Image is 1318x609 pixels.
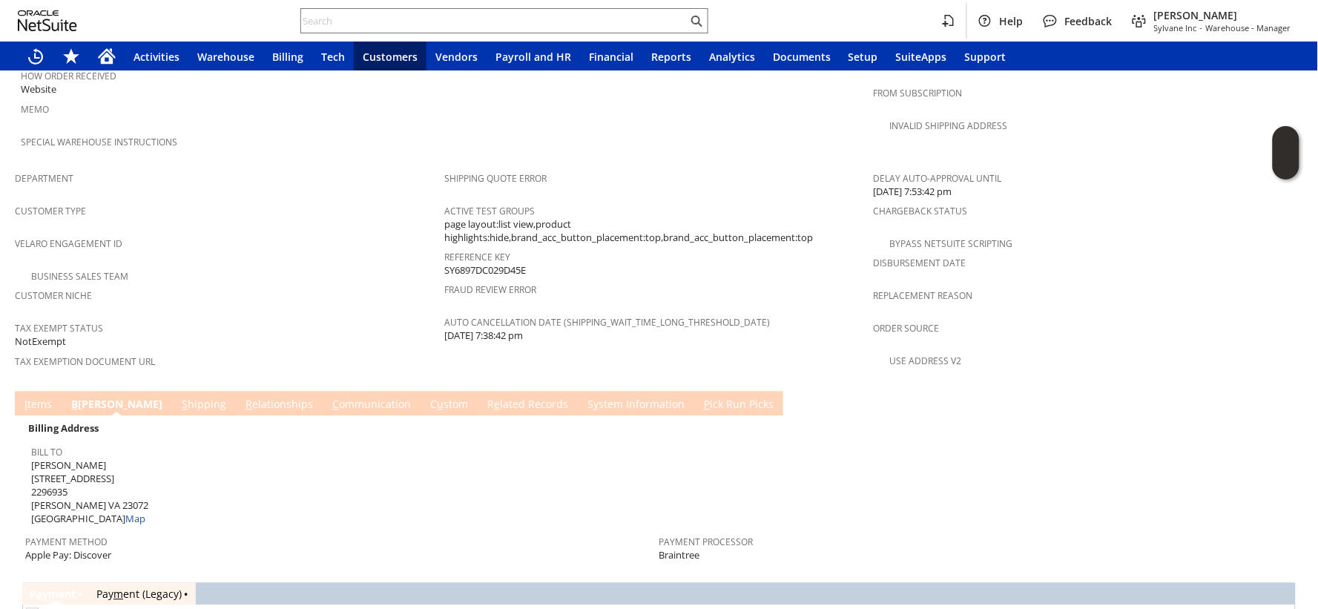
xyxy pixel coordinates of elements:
span: Apple Pay: Discover [25,549,111,563]
a: Tax Exempt Status [15,323,103,335]
span: Financial [589,50,633,64]
a: Invalid Shipping Address [890,120,1008,133]
a: Related Records [484,398,572,414]
span: Documents [773,50,831,64]
span: R [246,398,252,412]
a: Home [89,42,125,71]
a: Items [21,398,56,414]
a: B[PERSON_NAME] [67,398,166,414]
a: Pick Run Picks [700,398,777,414]
span: Billing [272,50,303,64]
span: SY6897DC029D45E [444,264,526,278]
a: Velaro Engagement ID [15,238,122,251]
span: I [24,398,27,412]
a: Support [956,42,1015,71]
a: Special Warehouse Instructions [21,136,177,149]
span: S [182,398,188,412]
a: Custom [426,398,472,414]
a: Memo [21,104,49,116]
a: Customers [354,42,426,71]
span: Support [965,50,1006,64]
span: Tech [321,50,345,64]
span: Oracle Guided Learning Widget. To move around, please hold and drag [1273,154,1299,180]
span: Reports [651,50,691,64]
svg: Search [688,12,705,30]
a: Chargeback Status [874,205,968,218]
span: - [1200,22,1203,33]
a: Tax Exemption Document URL [15,356,155,369]
a: Payment Processor [659,536,754,549]
span: P [704,398,710,412]
a: Shipping [178,398,230,414]
span: u [437,398,444,412]
a: Delay Auto-Approval Until [874,173,1002,185]
a: Vendors [426,42,487,71]
span: [PERSON_NAME] [1154,8,1291,22]
a: Billing [263,42,312,71]
a: Documents [764,42,840,71]
a: Map [125,513,145,526]
a: Business Sales Team [31,271,128,283]
input: Search [301,12,688,30]
a: Fraud Review Error [444,284,536,297]
svg: Shortcuts [62,47,80,65]
span: [DATE] 7:38:42 pm [444,329,523,343]
span: Analytics [709,50,755,64]
a: Recent Records [18,42,53,71]
a: Disbursement Date [874,257,966,270]
a: Analytics [700,42,764,71]
a: SuiteApps [887,42,956,71]
a: Financial [580,42,642,71]
span: e [494,398,500,412]
a: Active Test Groups [444,205,535,218]
span: C [332,398,339,412]
a: Payroll and HR [487,42,580,71]
span: page layout:list view,product highlights:hide,brand_acc_button_placement:top,brand_acc_button_pla... [444,218,866,246]
a: Customer Type [15,205,86,218]
a: Warehouse [188,42,263,71]
span: Help [1000,14,1024,28]
span: a [36,587,42,602]
a: Tech [312,42,354,71]
span: y [593,398,599,412]
svg: Recent Records [27,47,45,65]
a: Unrolled view on [1276,395,1294,412]
svg: Home [98,47,116,65]
span: [DATE] 7:53:42 pm [874,185,952,200]
div: Shortcuts [53,42,89,71]
span: Vendors [435,50,478,64]
a: How Order Received [21,70,116,83]
a: Bypass NetSuite Scripting [890,238,1013,251]
a: Auto Cancellation Date (shipping_wait_time_long_threshold_date) [444,317,770,329]
span: [PERSON_NAME] [STREET_ADDRESS] 2296935 [PERSON_NAME] VA 23072 [GEOGRAPHIC_DATA] [31,459,148,527]
a: Reports [642,42,700,71]
span: Warehouse - Manager [1206,22,1291,33]
span: Activities [134,50,179,64]
a: From Subscription [874,88,963,100]
a: Payment Method [25,536,108,549]
span: Setup [849,50,878,64]
div: Billing Address [25,419,653,438]
span: SuiteApps [896,50,947,64]
a: System Information [584,398,688,414]
a: Setup [840,42,887,71]
span: Warehouse [197,50,254,64]
a: Shipping Quote Error [444,173,547,185]
a: Customer Niche [15,290,92,303]
span: Website [21,83,56,97]
iframe: Click here to launch Oracle Guided Learning Help Panel [1273,126,1299,180]
a: Bill To [31,447,62,459]
span: Customers [363,50,418,64]
span: Braintree [659,549,700,563]
a: Activities [125,42,188,71]
span: NotExempt [15,335,66,349]
a: Replacement reason [874,290,973,303]
a: Order Source [874,323,940,335]
span: Sylvane Inc [1154,22,1197,33]
a: Department [15,173,73,185]
span: Feedback [1065,14,1113,28]
a: Relationships [242,398,317,414]
a: Use Address V2 [890,355,962,368]
span: m [113,587,123,602]
a: Reference Key [444,251,510,264]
